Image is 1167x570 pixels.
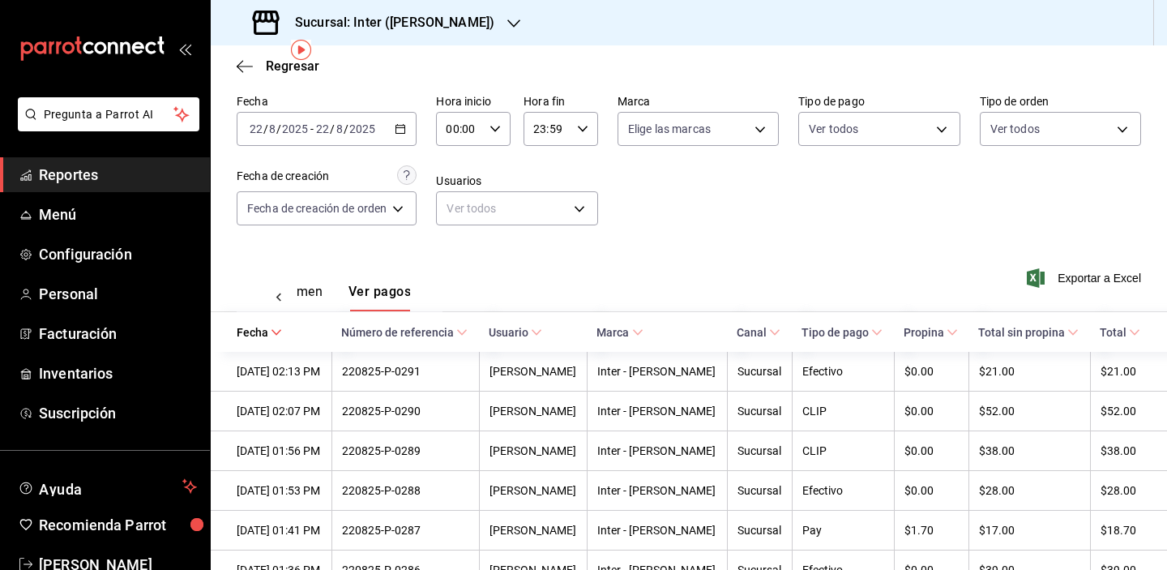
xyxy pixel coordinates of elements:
span: Canal [737,326,780,339]
span: Fecha [237,326,282,339]
div: $0.00 [904,405,959,418]
label: Hora fin [524,96,598,107]
div: Inter - [PERSON_NAME] [597,444,717,457]
span: Total [1100,326,1140,339]
div: [PERSON_NAME] [489,444,577,457]
span: / [344,122,348,135]
span: Fecha de creación de orden [247,200,387,216]
span: Pregunta a Parrot AI [44,106,174,123]
div: [PERSON_NAME] [489,524,577,537]
input: ---- [348,122,376,135]
div: $1.70 [904,524,959,537]
input: -- [315,122,330,135]
label: Tipo de orden [980,96,1141,107]
h3: Sucursal: Inter ([PERSON_NAME]) [282,13,494,32]
span: Reportes [39,164,197,186]
span: Número de referencia [341,326,468,339]
span: Personal [39,283,197,305]
div: 220825-P-0290 [342,405,469,418]
div: Sucursal [737,444,782,457]
div: Sucursal [737,524,782,537]
span: / [263,122,268,135]
span: Facturación [39,323,197,345]
div: [DATE] 01:56 PM [237,444,322,457]
span: Recomienda Parrot [39,514,197,536]
div: Inter - [PERSON_NAME] [597,365,717,378]
span: Ver todos [809,121,858,137]
div: Inter - [PERSON_NAME] [597,484,717,497]
div: $0.00 [904,365,959,378]
div: $38.00 [1101,444,1141,457]
img: Tooltip marker [291,40,311,60]
div: navigation tabs [247,284,362,311]
div: Sucursal [737,365,782,378]
div: Sucursal [737,405,782,418]
button: Regresar [237,58,319,74]
span: Inventarios [39,362,197,384]
div: $21.00 [979,365,1080,378]
div: $18.70 [1101,524,1141,537]
input: -- [336,122,344,135]
div: CLIP [802,444,884,457]
div: 220825-P-0289 [342,444,469,457]
button: Ver pagos [348,284,411,311]
button: Pregunta a Parrot AI [18,97,199,131]
label: Usuarios [436,175,597,186]
div: $52.00 [1101,405,1141,418]
span: Menú [39,204,197,225]
div: Ver todos [436,191,597,225]
input: -- [268,122,276,135]
label: Hora inicio [436,96,511,107]
div: Sucursal [737,484,782,497]
div: 220825-P-0291 [342,365,469,378]
div: [PERSON_NAME] [489,365,577,378]
label: Fecha [237,96,417,107]
span: Ayuda [39,477,176,496]
span: / [276,122,281,135]
span: Suscripción [39,402,197,424]
div: Inter - [PERSON_NAME] [597,405,717,418]
span: Marca [596,326,643,339]
div: [PERSON_NAME] [489,405,577,418]
div: $17.00 [979,524,1080,537]
span: Configuración [39,243,197,265]
div: Efectivo [802,365,884,378]
label: Marca [618,96,779,107]
div: Inter - [PERSON_NAME] [597,524,717,537]
div: $28.00 [979,484,1080,497]
div: [PERSON_NAME] [489,484,577,497]
div: [DATE] 01:41 PM [237,524,322,537]
div: 220825-P-0287 [342,524,469,537]
div: CLIP [802,405,884,418]
div: [DATE] 02:13 PM [237,365,322,378]
span: / [330,122,335,135]
button: open_drawer_menu [178,42,191,55]
div: [DATE] 02:07 PM [237,405,322,418]
div: Fecha de creación [237,168,329,185]
div: $21.00 [1101,365,1141,378]
div: $0.00 [904,484,959,497]
span: Regresar [266,58,319,74]
span: Elige las marcas [628,121,711,137]
div: [DATE] 01:53 PM [237,484,322,497]
span: - [310,122,314,135]
button: Exportar a Excel [1030,268,1141,288]
div: $52.00 [979,405,1080,418]
label: Tipo de pago [798,96,960,107]
span: Tipo de pago [802,326,883,339]
span: Usuario [489,326,542,339]
span: Total sin propina [978,326,1079,339]
div: Pay [802,524,884,537]
span: Ver todos [990,121,1040,137]
div: $28.00 [1101,484,1141,497]
span: Propina [904,326,958,339]
div: 220825-P-0288 [342,484,469,497]
input: ---- [281,122,309,135]
div: $0.00 [904,444,959,457]
input: -- [249,122,263,135]
a: Pregunta a Parrot AI [11,118,199,135]
div: $38.00 [979,444,1080,457]
div: Efectivo [802,484,884,497]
